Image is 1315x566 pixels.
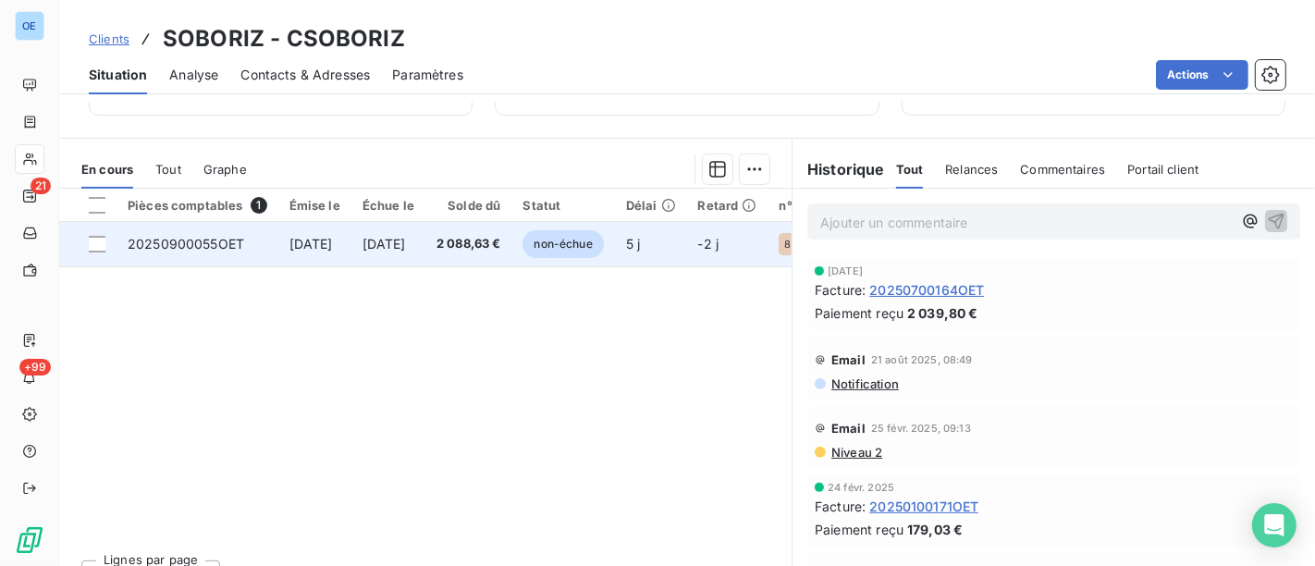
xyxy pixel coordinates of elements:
[1252,503,1297,548] div: Open Intercom Messenger
[19,359,51,375] span: +99
[89,66,147,84] span: Situation
[436,198,501,213] div: Solde dû
[89,30,129,48] a: Clients
[828,482,894,493] span: 24 févr. 2025
[155,162,181,177] span: Tout
[784,239,823,250] span: 802873
[15,11,44,41] div: OE
[869,280,984,300] span: 20250700164OET
[1127,162,1198,177] span: Portail client
[831,352,866,367] span: Email
[793,158,885,180] h6: Historique
[815,497,866,516] span: Facture :
[363,236,406,252] span: [DATE]
[698,198,757,213] div: Retard
[869,497,978,516] span: 20250100171OET
[128,236,244,252] span: 20250900055OET
[89,31,129,46] span: Clients
[15,525,44,555] img: Logo LeanPay
[522,230,603,258] span: non-échue
[169,66,218,84] span: Analyse
[163,22,405,55] h3: SOBORIZ - CSOBORIZ
[828,265,863,277] span: [DATE]
[31,178,51,194] span: 21
[363,198,414,213] div: Échue le
[831,421,866,436] span: Email
[830,445,882,460] span: Niveau 2
[815,303,903,323] span: Paiement reçu
[907,303,978,323] span: 2 039,80 €
[815,520,903,539] span: Paiement reçu
[436,235,501,253] span: 2 088,63 €
[251,197,267,214] span: 1
[779,198,846,213] div: n° d'affaire
[830,376,899,391] span: Notification
[203,162,247,177] span: Graphe
[392,66,463,84] span: Paramètres
[871,354,973,365] span: 21 août 2025, 08:49
[626,236,640,252] span: 5 j
[289,236,333,252] span: [DATE]
[907,520,963,539] span: 179,03 €
[81,162,133,177] span: En cours
[626,198,676,213] div: Délai
[1020,162,1105,177] span: Commentaires
[522,198,603,213] div: Statut
[289,198,340,213] div: Émise le
[871,423,971,434] span: 25 févr. 2025, 09:13
[128,197,267,214] div: Pièces comptables
[945,162,998,177] span: Relances
[815,280,866,300] span: Facture :
[698,236,719,252] span: -2 j
[240,66,370,84] span: Contacts & Adresses
[1156,60,1248,90] button: Actions
[896,162,924,177] span: Tout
